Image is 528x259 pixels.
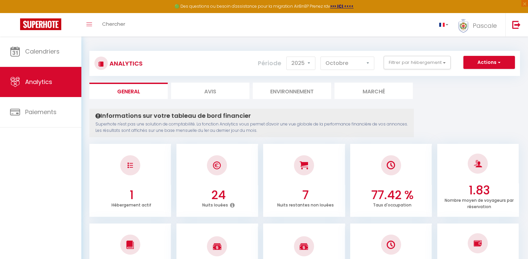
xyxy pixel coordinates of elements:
img: ... [458,19,468,33]
h3: Analytics [108,56,143,71]
button: Filtrer par hébergement [384,56,451,69]
p: Nombre moyen de voyageurs par réservation [445,196,514,209]
a: Chercher [97,13,130,36]
span: Paiements [25,108,57,116]
span: Chercher [102,20,125,27]
label: Période [258,56,281,71]
img: NO IMAGE [474,239,482,247]
img: Super Booking [20,18,61,30]
a: >>> ICI <<<< [330,3,354,9]
h3: 24 [180,188,256,202]
img: NO IMAGE [387,241,395,249]
span: Calendriers [25,47,60,56]
p: Hébergement actif [111,201,151,208]
img: logout [512,20,521,29]
p: Nuits louées [202,201,228,208]
span: Analytics [25,78,52,86]
button: Actions [463,56,515,69]
li: Avis [171,83,249,99]
li: Environnement [253,83,331,99]
a: ... Pascale [453,13,505,36]
h3: 1.83 [441,183,517,197]
h3: 7 [267,188,343,202]
img: NO IMAGE [128,163,133,168]
p: Nuits restantes non louées [277,201,334,208]
li: General [89,83,168,99]
p: Taux d'occupation [373,201,411,208]
h3: 1 [93,188,169,202]
h3: 77.42 % [354,188,430,202]
li: Marché [334,83,413,99]
p: Superhote n'est pas une solution de comptabilité. La fonction Analytics vous permet d'avoir une v... [95,121,408,134]
span: Pascale [473,21,497,30]
h4: Informations sur votre tableau de bord financier [95,112,408,119]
